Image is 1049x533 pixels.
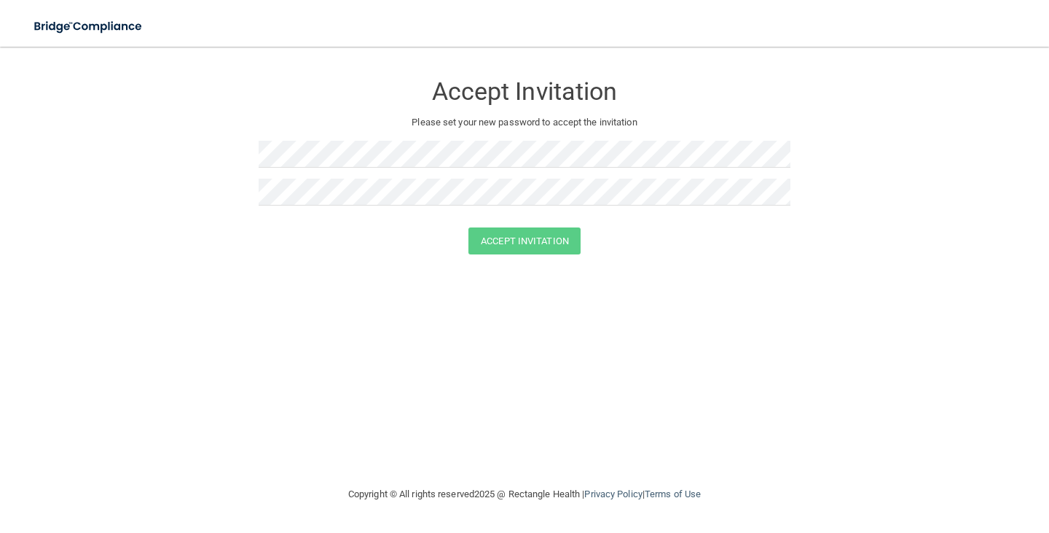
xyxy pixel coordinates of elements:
img: bridge_compliance_login_screen.278c3ca4.svg [22,12,156,42]
div: Copyright © All rights reserved 2025 @ Rectangle Health | | [259,471,790,518]
button: Accept Invitation [468,227,581,254]
a: Terms of Use [645,489,701,499]
a: Privacy Policy [584,489,642,499]
p: Please set your new password to accept the invitation [270,114,779,131]
h3: Accept Invitation [259,78,790,105]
